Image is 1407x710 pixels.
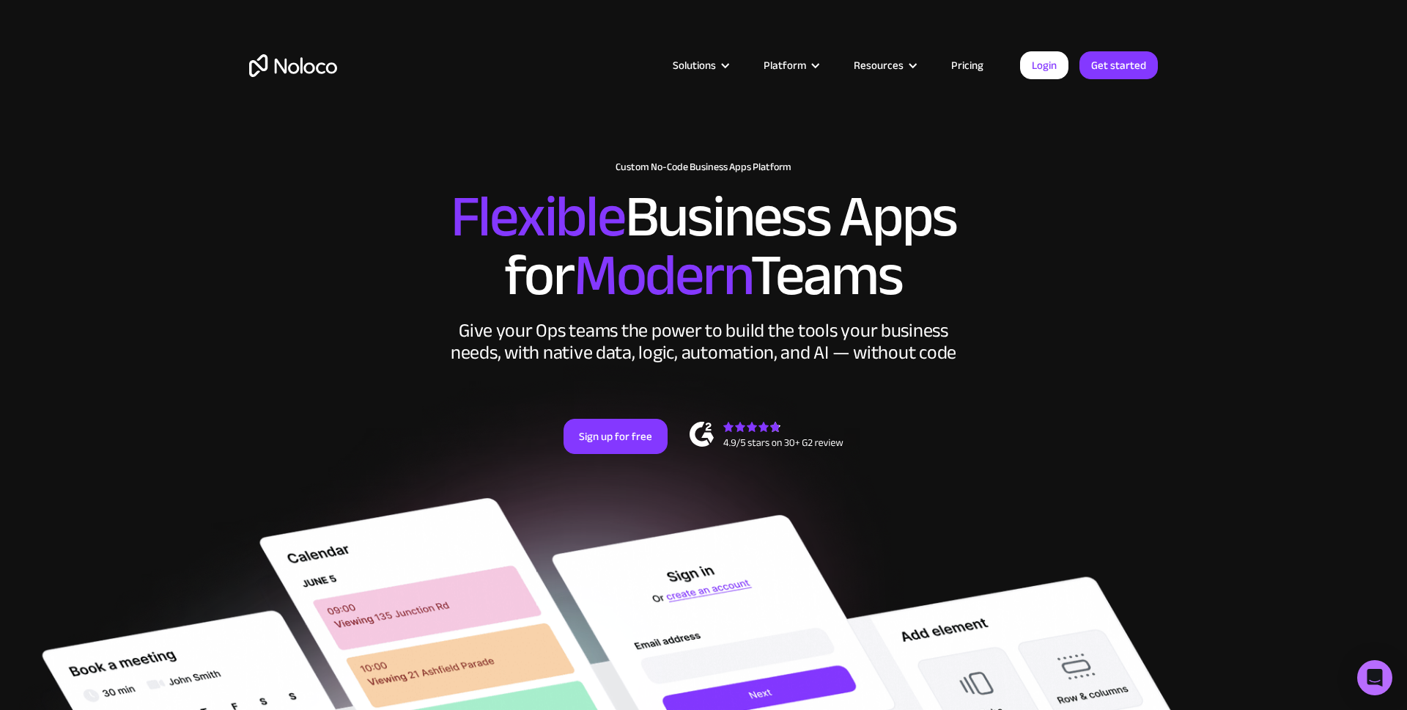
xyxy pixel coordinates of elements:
span: Modern [574,221,750,330]
div: Solutions [673,56,716,75]
div: Platform [764,56,806,75]
h1: Custom No-Code Business Apps Platform [249,161,1158,173]
div: Give your Ops teams the power to build the tools your business needs, with native data, logic, au... [447,320,960,364]
div: Open Intercom Messenger [1357,660,1392,695]
a: Pricing [933,56,1002,75]
div: Solutions [654,56,745,75]
h2: Business Apps for Teams [249,188,1158,305]
a: Get started [1079,51,1158,79]
span: Flexible [451,162,625,271]
a: Sign up for free [564,419,668,454]
div: Resources [854,56,904,75]
div: Resources [835,56,933,75]
a: Login [1020,51,1068,79]
a: home [249,54,337,77]
div: Platform [745,56,835,75]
